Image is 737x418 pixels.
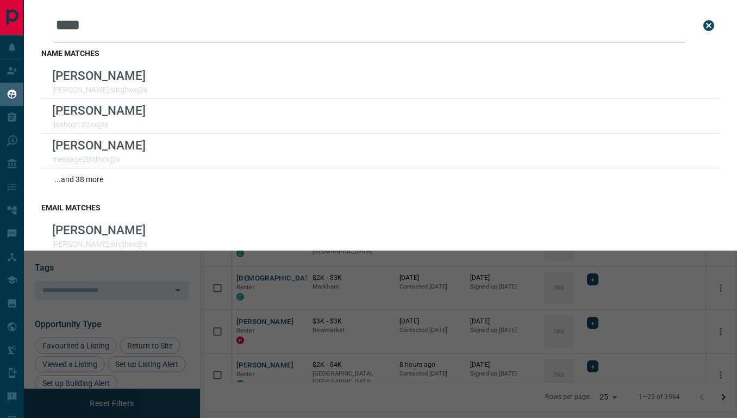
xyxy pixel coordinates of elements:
[41,49,720,58] h3: name matches
[41,169,720,190] div: ...and 38 more
[52,138,146,152] p: [PERSON_NAME]
[52,120,146,129] p: jbishop120xx@x
[52,155,146,164] p: message2bidhxx@x
[52,85,147,94] p: [PERSON_NAME].singhxx@x
[52,223,147,237] p: [PERSON_NAME]
[41,203,720,212] h3: email matches
[52,103,146,117] p: [PERSON_NAME]
[52,68,147,83] p: [PERSON_NAME]
[52,240,147,248] p: [PERSON_NAME].singhxx@x
[698,15,720,36] button: close search bar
